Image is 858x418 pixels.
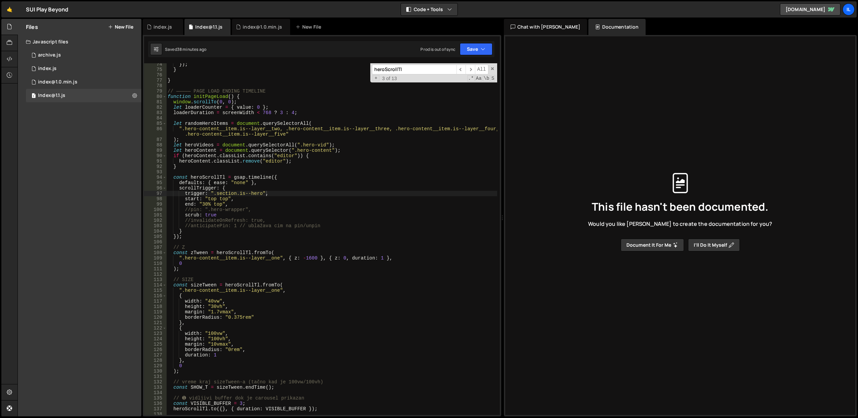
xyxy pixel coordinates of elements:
[144,223,167,229] div: 103
[144,218,167,223] div: 102
[26,48,141,62] div: 13362/34351.js
[153,24,172,30] div: index.js
[144,105,167,110] div: 82
[144,207,167,212] div: 100
[144,261,167,266] div: 110
[144,352,167,358] div: 127
[144,277,167,282] div: 113
[475,65,488,74] span: Alt-Enter
[144,299,167,304] div: 117
[26,89,141,102] div: 13362/45913.js
[144,229,167,234] div: 104
[504,19,587,35] div: Chat with [PERSON_NAME]
[144,180,167,185] div: 95
[144,320,167,325] div: 121
[688,239,740,251] button: I’ll do it myself
[108,24,133,30] button: New File
[460,43,492,55] button: Save
[144,379,167,385] div: 132
[144,266,167,272] div: 111
[144,309,167,315] div: 119
[144,83,167,89] div: 78
[475,75,482,82] span: CaseSensitive Search
[144,250,167,255] div: 108
[491,75,495,82] span: Search In Selection
[144,159,167,164] div: 91
[144,191,167,196] div: 97
[32,94,36,99] span: 1
[144,202,167,207] div: 99
[1,1,18,18] a: 🤙
[144,369,167,374] div: 130
[401,3,457,15] button: Code + Tools
[26,5,68,13] div: SUI Play Beyond
[177,46,206,52] div: 38 minutes ago
[144,78,167,83] div: 77
[144,67,167,72] div: 75
[468,75,475,82] span: RegExp Search
[144,282,167,288] div: 114
[38,66,57,72] div: index.js
[588,19,645,35] div: Documentation
[420,46,455,52] div: Prod is out of sync
[296,24,324,30] div: New File
[144,72,167,78] div: 76
[144,374,167,379] div: 131
[38,79,77,85] div: index@1.0.min.js
[483,75,490,82] span: Whole Word Search
[144,325,167,331] div: 122
[144,89,167,94] div: 79
[144,331,167,336] div: 123
[26,23,38,31] h2: Files
[372,65,456,74] input: Search for
[144,304,167,309] div: 118
[843,3,855,15] a: Il
[144,347,167,352] div: 126
[144,121,167,126] div: 85
[243,24,282,30] div: index@1.0.min.js
[144,293,167,299] div: 116
[144,336,167,342] div: 124
[373,75,380,81] span: Toggle Replace mode
[144,115,167,121] div: 84
[165,46,206,52] div: Saved
[26,62,141,75] div: 13362/33342.js
[144,234,167,239] div: 105
[144,126,167,137] div: 86
[456,65,466,74] span: ​
[144,406,167,412] div: 137
[144,148,167,153] div: 89
[144,385,167,390] div: 133
[144,196,167,202] div: 98
[144,342,167,347] div: 125
[18,35,141,48] div: Javascript files
[379,76,400,81] span: 3 of 13
[466,65,475,74] span: ​
[144,142,167,148] div: 88
[144,185,167,191] div: 96
[144,164,167,169] div: 92
[144,212,167,218] div: 101
[144,137,167,142] div: 87
[144,110,167,115] div: 83
[144,245,167,250] div: 107
[144,255,167,261] div: 109
[144,94,167,99] div: 80
[592,201,768,212] span: This file hasn't been documented.
[144,288,167,293] div: 115
[588,220,772,228] span: Would you like [PERSON_NAME] to create the documentation for you?
[144,272,167,277] div: 112
[144,315,167,320] div: 120
[195,24,222,30] div: Index@1.1.js
[144,99,167,105] div: 81
[144,239,167,245] div: 106
[144,395,167,401] div: 135
[144,358,167,363] div: 128
[144,390,167,395] div: 134
[38,93,65,99] div: Index@1.1.js
[144,363,167,369] div: 129
[144,62,167,67] div: 74
[38,52,61,58] div: archive.js
[144,401,167,406] div: 136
